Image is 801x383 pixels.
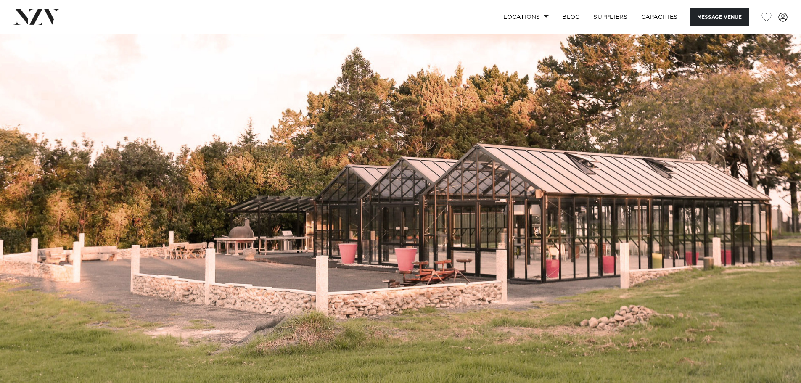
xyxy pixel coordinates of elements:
a: SUPPLIERS [587,8,634,26]
img: nzv-logo.png [13,9,59,24]
button: Message Venue [690,8,749,26]
a: Capacities [634,8,685,26]
a: Locations [497,8,555,26]
a: BLOG [555,8,587,26]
